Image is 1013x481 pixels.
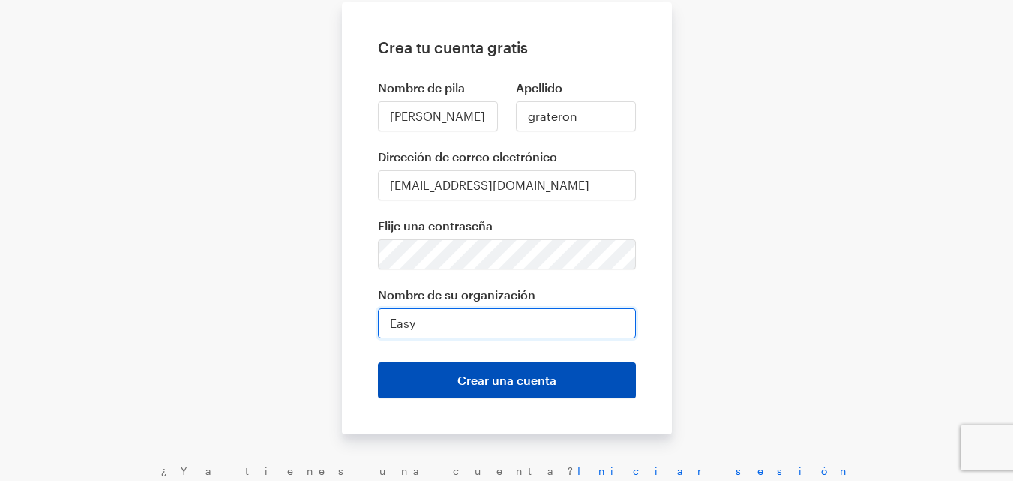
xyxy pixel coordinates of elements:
font: ¿Ya tienes una cuenta? [161,464,577,477]
a: Iniciar sesión [577,464,852,477]
font: Nombre de su organización [378,287,535,302]
font: Crear una cuenta [457,373,556,387]
font: Apellido [516,80,562,95]
button: Crear una cuenta [378,362,636,398]
font: Dirección de correo electrónico [378,149,557,164]
font: Nombre de pila [378,80,465,95]
font: Elije una contraseña [378,218,493,233]
font: Crea tu cuenta gratis [378,38,528,56]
